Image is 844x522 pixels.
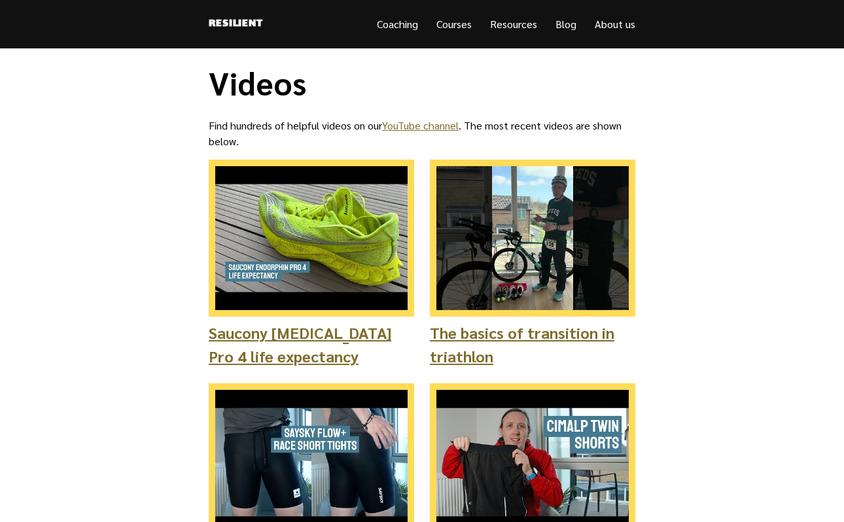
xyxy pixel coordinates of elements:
[209,16,263,33] a: Resilient
[430,322,614,366] a: The basics of transition in triathlon
[209,118,635,149] p: Find hundreds of helpful videos on our . The most recent videos are shown below.
[595,17,635,31] a: About us
[555,17,576,31] a: Blog
[209,64,635,102] h1: Videos
[377,17,418,31] a: Coaching
[436,17,472,31] a: Courses
[490,17,537,31] a: Resources
[209,322,391,366] a: Saucony [MEDICAL_DATA] Pro 4 life expectancy
[382,118,459,132] a: YouTube channel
